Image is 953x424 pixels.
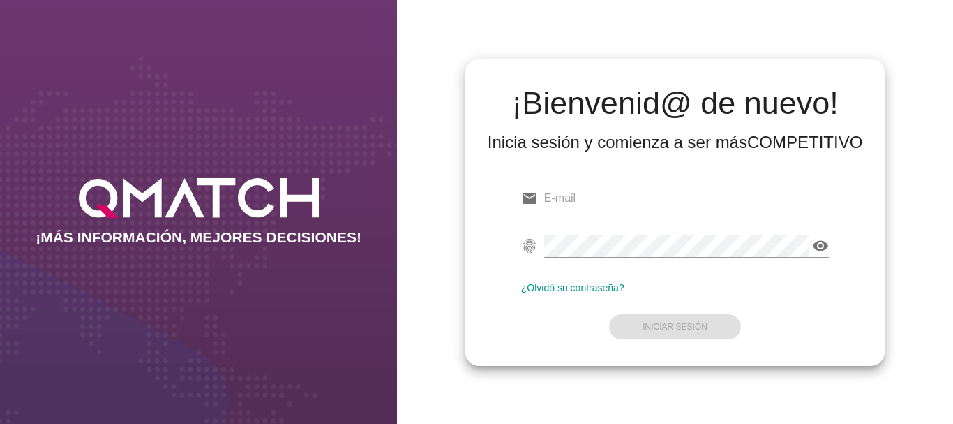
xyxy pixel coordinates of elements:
h2: ¡MÁS INFORMACIÓN, MEJORES DECISIONES! [36,229,361,246]
i: visibility [812,237,829,254]
i: fingerprint [521,237,538,254]
input: E-mail [544,187,830,210]
div: Inicia sesión y comienza a ser más [488,131,863,154]
strong: COMPETITIVO [747,133,862,152]
a: ¿Olvidó su contraseña? [521,282,624,293]
h2: ¡Bienvenid@ de nuevo! [488,87,863,120]
i: email [521,190,538,207]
